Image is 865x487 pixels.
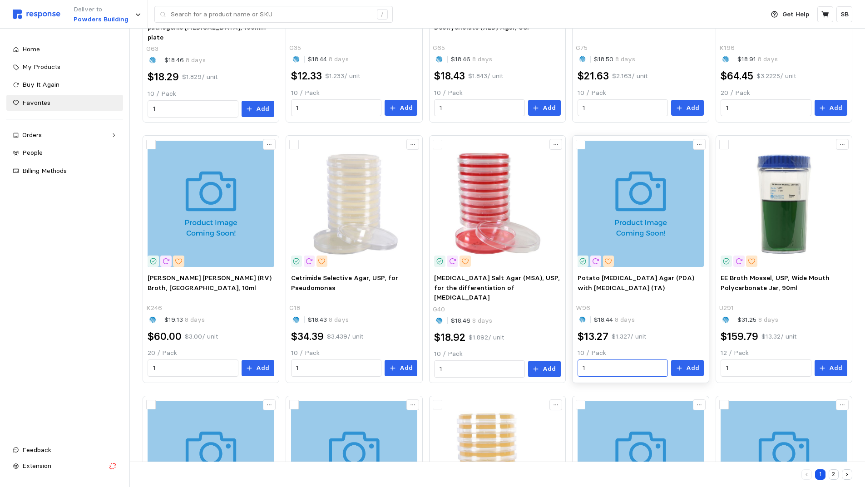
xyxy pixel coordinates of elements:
p: 20 / Pack [721,88,847,98]
a: My Products [6,59,123,75]
span: Home [22,45,40,53]
p: $3.439 / unit [327,332,363,342]
span: Favorites [22,98,50,107]
input: Qty [296,360,376,376]
p: $18.46 [451,54,492,64]
p: 20 / Pack [148,348,274,358]
p: 12 / Pack [721,348,847,358]
button: Add [385,360,417,376]
img: g18_1.jpg [291,141,417,267]
p: Get Help [782,10,809,20]
p: Powders Building [74,15,129,25]
p: $1.233 / unit [325,71,360,81]
p: 10 / Pack [578,88,704,98]
h2: $18.92 [434,330,465,344]
button: Add [815,360,847,376]
button: Feedback [6,442,123,458]
p: G63 [146,44,158,54]
span: 8 days [756,55,778,63]
p: Add [829,363,842,373]
p: $3.2225 / unit [756,71,796,81]
p: $18.46 [164,55,206,65]
input: Qty [440,361,519,377]
span: [PERSON_NAME] [PERSON_NAME] (RV) Broth, [GEOGRAPHIC_DATA], 10ml [148,274,272,292]
span: 8 days [613,55,635,63]
span: HE (Hektoen Enteric) Agar, for pathogenic [MEDICAL_DATA], 100mm plate [148,13,266,41]
span: Feedback [22,446,51,454]
button: Add [671,100,704,116]
p: 10 / Pack [434,88,560,98]
h2: $13.27 [578,330,608,344]
input: Qty [440,100,519,116]
p: $31.25 [737,315,778,325]
span: People [22,148,43,157]
h2: $18.29 [148,70,179,84]
p: Add [543,103,556,113]
p: U291 [719,303,734,313]
button: Add [385,100,417,116]
p: K196 [719,43,735,53]
div: / [377,9,388,20]
button: Extension [6,458,123,474]
p: Add [686,103,699,113]
input: Qty [296,100,376,116]
p: Add [400,363,413,373]
button: 1 [815,469,825,480]
span: 8 days [470,55,492,63]
p: $2.163 / unit [612,71,648,81]
img: g40_1.jpg [434,141,560,267]
span: Extension [22,462,51,470]
p: $19.13 [164,315,205,325]
p: Add [256,363,269,373]
img: u291_1.jpg [721,141,847,267]
p: 10 / Pack [434,349,560,359]
span: 8 days [470,316,492,325]
h2: $34.39 [291,330,324,344]
h2: $64.45 [721,69,753,83]
button: Add [528,361,561,377]
p: $18.91 [737,54,778,64]
p: Add [686,363,699,373]
p: G18 [289,303,300,313]
p: K246 [146,303,162,313]
p: G65 [433,43,445,53]
span: 8 days [756,315,778,324]
span: 8 days [184,56,206,64]
p: $13.32 / unit [761,332,796,342]
p: $18.43 [308,315,349,325]
span: 8 days [613,315,635,324]
button: Get Help [766,6,815,23]
p: $18.50 [594,54,635,64]
p: $1.843 / unit [468,71,503,81]
input: Qty [583,100,662,116]
a: Billing Methods [6,163,123,179]
span: Potato [MEDICAL_DATA] Agar (PDA) with [MEDICAL_DATA] (TA) [578,274,694,292]
input: Qty [726,360,806,376]
input: Qty [583,360,662,376]
button: SB [836,6,852,22]
p: G35 [289,43,301,53]
a: People [6,145,123,161]
span: EE Broth Mossel, USP, Wide Mouth Polycarbonate Jar, 90ml [721,274,830,292]
span: Billing Methods [22,167,67,175]
a: Favorites [6,95,123,111]
img: w96_1.jpg [578,141,704,267]
span: Buy It Again [22,80,59,89]
p: 10 / Pack [578,348,704,358]
button: Add [671,360,704,376]
p: $1.327 / unit [612,332,646,342]
h2: $18.43 [434,69,465,83]
span: 8 days [327,55,349,63]
p: G40 [433,305,445,315]
p: Add [400,103,413,113]
p: Add [829,103,842,113]
h2: $60.00 [148,330,182,344]
p: 10 / Pack [291,348,417,358]
img: svg%3e [13,10,60,19]
p: W96 [576,303,590,313]
span: Cetrimide Selective Agar, USP, for Pseudomonas [291,274,398,292]
span: My Products [22,63,60,71]
button: Add [528,100,561,116]
a: Orders [6,127,123,143]
p: Deliver to [74,5,129,15]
